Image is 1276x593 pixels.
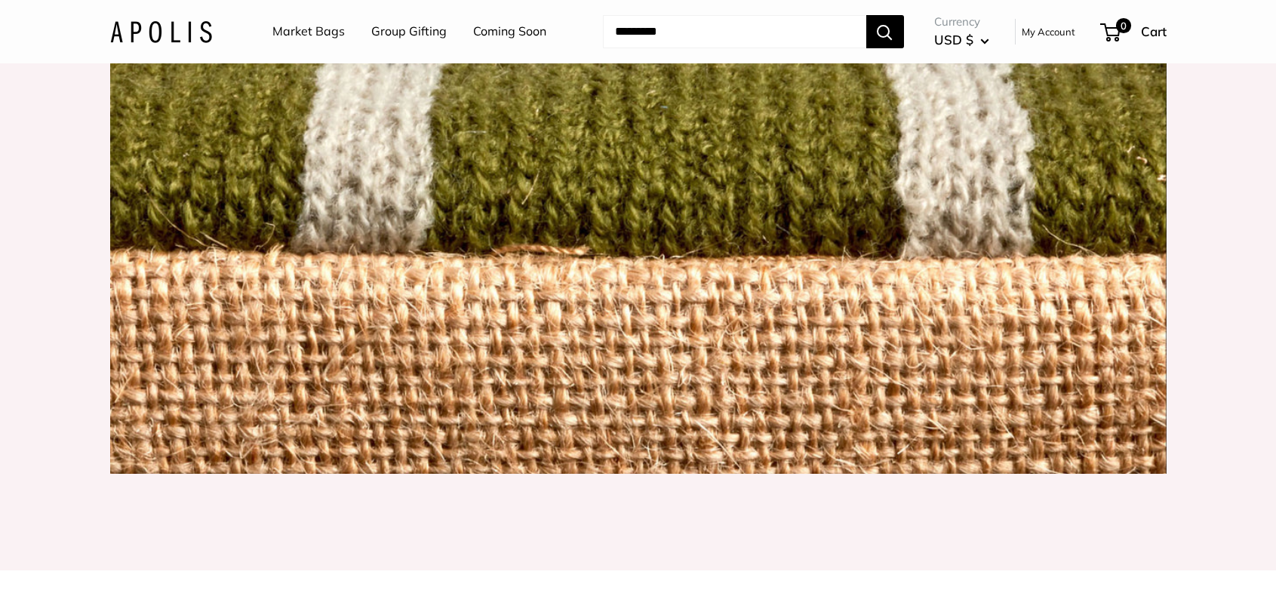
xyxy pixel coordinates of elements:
span: USD $ [934,32,973,48]
button: Search [866,15,904,48]
img: Apolis [110,20,212,42]
input: Search... [603,15,866,48]
span: 0 [1115,18,1130,33]
a: 0 Cart [1102,20,1167,44]
a: Coming Soon [473,20,546,43]
a: My Account [1022,23,1075,41]
span: Currency [934,11,989,32]
a: Market Bags [272,20,345,43]
span: Cart [1141,23,1167,39]
button: USD $ [934,28,989,52]
a: Group Gifting [371,20,447,43]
